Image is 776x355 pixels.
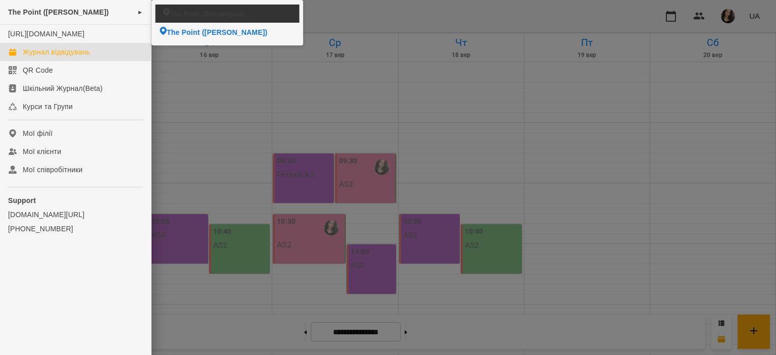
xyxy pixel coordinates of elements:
[23,128,53,138] div: Мої філії
[8,210,143,220] a: [DOMAIN_NAME][URL]
[23,102,73,112] div: Курси та Групи
[23,83,103,93] div: Шкільний Журнал(Beta)
[23,65,53,75] div: QR Code
[8,224,143,234] a: [PHONE_NUMBER]
[167,27,267,37] span: The Point ([PERSON_NAME])
[23,146,61,157] div: Мої клієнти
[8,195,143,206] p: Support
[8,30,84,38] a: [URL][DOMAIN_NAME]
[137,8,143,16] span: ►
[23,47,90,57] div: Журнал відвідувань
[23,165,83,175] div: Мої співробітники
[170,9,245,18] span: The Point (Літературна)
[8,8,109,16] span: The Point ([PERSON_NAME])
